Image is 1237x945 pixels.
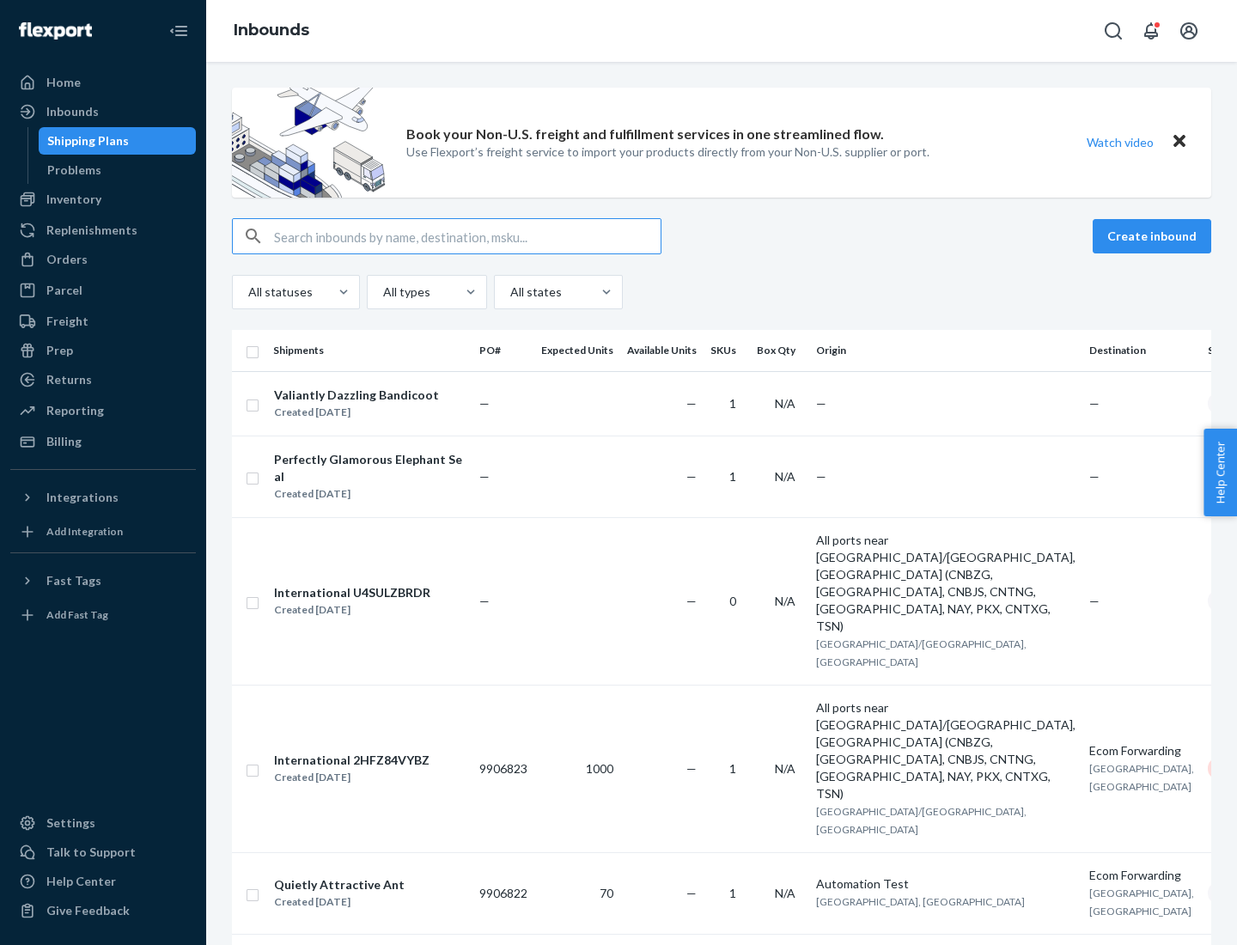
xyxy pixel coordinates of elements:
div: International 2HFZ84VYBZ [274,752,430,769]
span: — [686,469,697,484]
span: 70 [600,886,613,900]
span: [GEOGRAPHIC_DATA]/[GEOGRAPHIC_DATA], [GEOGRAPHIC_DATA] [816,637,1027,668]
span: N/A [775,886,795,900]
button: Open account menu [1172,14,1206,48]
a: Replenishments [10,216,196,244]
span: — [1089,396,1100,411]
button: Give Feedback [10,897,196,924]
span: 1 [729,469,736,484]
input: All types [381,283,383,301]
span: N/A [775,469,795,484]
div: Created [DATE] [274,601,430,619]
input: Search inbounds by name, destination, msku... [274,219,661,253]
span: — [479,469,490,484]
a: Help Center [10,868,196,895]
a: Inventory [10,186,196,213]
button: Close Navigation [161,14,196,48]
span: — [686,886,697,900]
button: Close [1168,130,1191,155]
span: [GEOGRAPHIC_DATA], [GEOGRAPHIC_DATA] [1089,762,1194,793]
button: Create inbound [1093,219,1211,253]
button: Help Center [1203,429,1237,516]
span: — [686,761,697,776]
div: Automation Test [816,875,1076,893]
div: Help Center [46,873,116,890]
div: Integrations [46,489,119,506]
span: — [816,396,826,411]
span: 1 [729,761,736,776]
div: Inventory [46,191,101,208]
th: Shipments [266,330,472,371]
span: 1000 [586,761,613,776]
a: Parcel [10,277,196,304]
div: Add Integration [46,524,123,539]
span: [GEOGRAPHIC_DATA], [GEOGRAPHIC_DATA] [1089,887,1194,918]
div: Talk to Support [46,844,136,861]
button: Fast Tags [10,567,196,594]
a: Add Integration [10,518,196,546]
span: 0 [729,594,736,608]
div: Orders [46,251,88,268]
a: Problems [39,156,197,184]
span: — [479,396,490,411]
span: — [816,469,826,484]
div: Created [DATE] [274,485,465,503]
div: Created [DATE] [274,404,439,421]
div: Give Feedback [46,902,130,919]
div: Freight [46,313,88,330]
a: Returns [10,366,196,393]
div: Perfectly Glamorous Elephant Seal [274,451,465,485]
th: Available Units [620,330,704,371]
div: Home [46,74,81,91]
div: Prep [46,342,73,359]
div: Ecom Forwarding [1089,867,1194,884]
span: [GEOGRAPHIC_DATA]/[GEOGRAPHIC_DATA], [GEOGRAPHIC_DATA] [816,805,1027,836]
th: Origin [809,330,1082,371]
a: Reporting [10,397,196,424]
div: All ports near [GEOGRAPHIC_DATA]/[GEOGRAPHIC_DATA], [GEOGRAPHIC_DATA] (CNBZG, [GEOGRAPHIC_DATA], ... [816,699,1076,802]
p: Book your Non-U.S. freight and fulfillment services in one streamlined flow. [406,125,884,144]
span: [GEOGRAPHIC_DATA], [GEOGRAPHIC_DATA] [816,895,1025,908]
div: Created [DATE] [274,893,405,911]
a: Shipping Plans [39,127,197,155]
div: International U4SULZBRDR [274,584,430,601]
a: Prep [10,337,196,364]
div: Shipping Plans [47,132,129,149]
a: Orders [10,246,196,273]
img: Flexport logo [19,22,92,40]
div: Quietly Attractive Ant [274,876,405,893]
div: Valiantly Dazzling Bandicoot [274,387,439,404]
span: — [686,594,697,608]
th: Expected Units [534,330,620,371]
a: Add Fast Tag [10,601,196,629]
input: All states [509,283,510,301]
span: N/A [775,396,795,411]
div: Problems [47,162,101,179]
th: SKUs [704,330,750,371]
div: Returns [46,371,92,388]
input: All statuses [247,283,248,301]
span: — [479,594,490,608]
td: 9906823 [472,685,534,852]
div: Parcel [46,282,82,299]
ol: breadcrumbs [220,6,323,56]
span: 1 [729,396,736,411]
a: Inbounds [234,21,309,40]
a: Settings [10,809,196,837]
a: Freight [10,308,196,335]
div: Ecom Forwarding [1089,742,1194,759]
a: Billing [10,428,196,455]
a: Inbounds [10,98,196,125]
span: N/A [775,594,795,608]
div: Replenishments [46,222,137,239]
span: — [1089,594,1100,608]
th: Box Qty [750,330,809,371]
div: Created [DATE] [274,769,430,786]
span: — [1089,469,1100,484]
td: 9906822 [472,852,534,934]
div: Inbounds [46,103,99,120]
button: Watch video [1076,130,1165,155]
div: Fast Tags [46,572,101,589]
span: — [686,396,697,411]
button: Integrations [10,484,196,511]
